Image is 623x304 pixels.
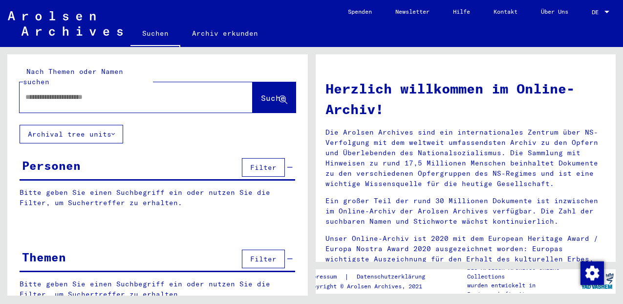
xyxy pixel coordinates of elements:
[250,255,277,263] span: Filter
[20,125,123,143] button: Archival tree units
[242,158,285,177] button: Filter
[306,272,437,282] div: |
[20,187,295,208] p: Bitte geben Sie einen Suchbegriff ein oder nutzen Sie die Filter, um Suchertreffer zu erhalten.
[325,78,606,119] h1: Herzlich willkommen im Online-Archiv!
[579,269,616,293] img: yv_logo.png
[580,261,603,284] div: Zustimmung ändern
[325,127,606,189] p: Die Arolsen Archives sind ein internationales Zentrum über NS-Verfolgung mit dem weltweit umfasse...
[306,282,437,291] p: Copyright © Arolsen Archives, 2021
[592,9,602,16] span: DE
[242,250,285,268] button: Filter
[253,82,296,113] button: Suche
[349,272,437,282] a: Datenschutzerklärung
[325,234,606,264] p: Unser Online-Archiv ist 2020 mit dem European Heritage Award / Europa Nostra Award 2020 ausgezeic...
[130,22,180,47] a: Suchen
[467,281,578,299] p: wurden entwickelt in Partnerschaft mit
[580,261,604,285] img: Zustimmung ändern
[467,263,578,281] p: Die Arolsen Archives Online-Collections
[22,157,81,174] div: Personen
[22,248,66,266] div: Themen
[325,196,606,227] p: Ein großer Teil der rund 30 Millionen Dokumente ist inzwischen im Online-Archiv der Arolsen Archi...
[261,93,285,103] span: Suche
[180,22,270,45] a: Archiv erkunden
[250,163,277,172] span: Filter
[306,272,344,282] a: Impressum
[23,67,123,86] mat-label: Nach Themen oder Namen suchen
[8,11,123,36] img: Arolsen_neg.svg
